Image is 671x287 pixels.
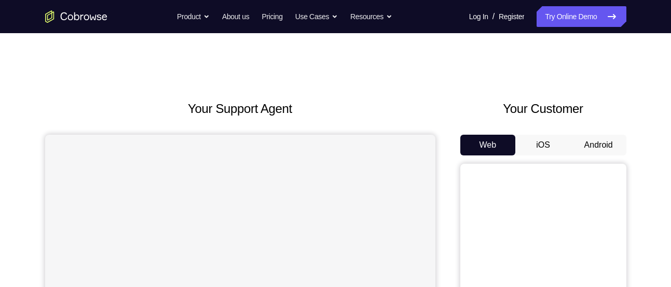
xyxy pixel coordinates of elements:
a: Register [499,6,524,27]
button: Resources [350,6,392,27]
a: Log In [469,6,488,27]
h2: Your Support Agent [45,99,435,118]
a: Pricing [262,6,282,27]
span: / [492,10,495,23]
button: iOS [515,135,571,155]
button: Android [571,135,626,155]
a: Try Online Demo [537,6,626,27]
h2: Your Customer [460,99,626,118]
button: Use Cases [295,6,338,27]
a: Go to the home page [45,10,107,23]
button: Product [177,6,210,27]
button: Web [460,135,516,155]
a: About us [222,6,249,27]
